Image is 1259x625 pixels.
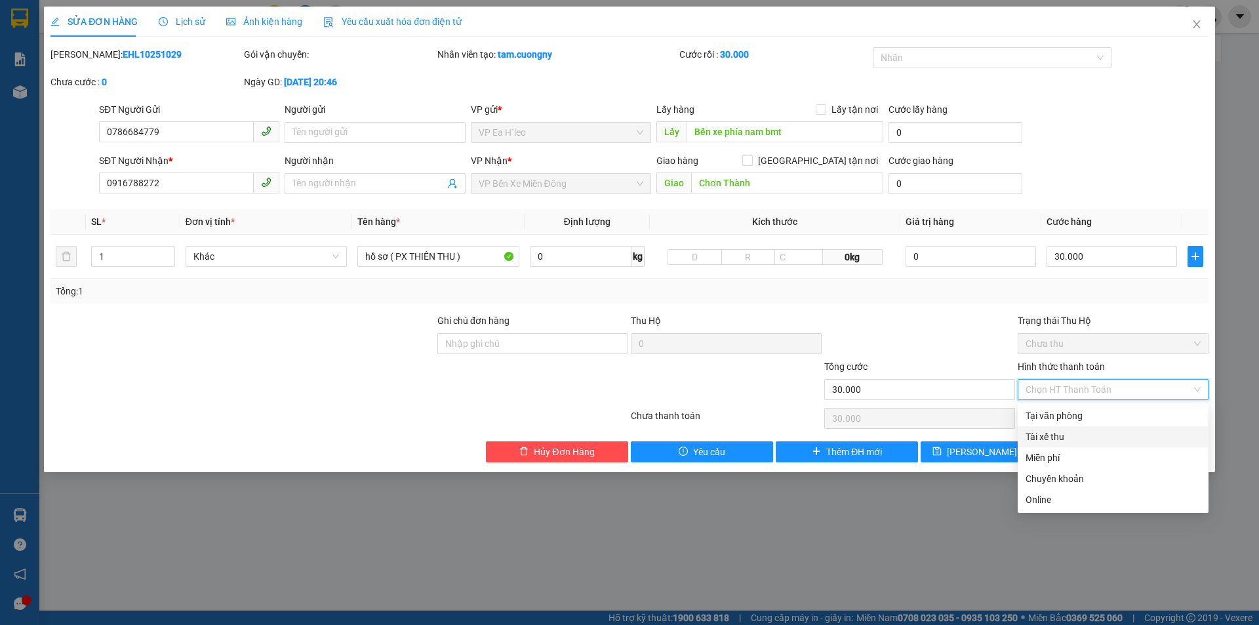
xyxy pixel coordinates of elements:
[921,441,1063,462] button: save[PERSON_NAME] thay đổi
[50,16,138,27] span: SỬA ĐƠN HÀNG
[91,216,102,227] span: SL
[656,155,698,166] span: Giao hàng
[479,174,643,193] span: VP Bến Xe Miền Đông
[285,153,465,168] div: Người nhận
[774,249,823,265] input: C
[906,216,954,227] span: Giá trị hàng
[323,17,334,28] img: icon
[244,47,435,62] div: Gói vận chuyển:
[99,153,279,168] div: SĐT Người Nhận
[186,216,235,227] span: Đơn vị tính
[693,445,725,459] span: Yêu cầu
[159,16,205,27] span: Lịch sử
[50,75,241,89] div: Chưa cước :
[498,49,552,60] b: tam.cuongny
[486,441,628,462] button: deleteHủy Đơn Hàng
[889,122,1022,143] input: Cước lấy hàng
[823,249,883,265] span: 0kg
[776,441,918,462] button: plusThêm ĐH mới
[1026,451,1201,465] div: Miễn phí
[534,445,594,459] span: Hủy Đơn Hàng
[56,246,77,267] button: delete
[721,249,775,265] input: R
[826,102,883,117] span: Lấy tận nơi
[1178,7,1215,43] button: Close
[679,447,688,457] span: exclamation-circle
[357,246,519,267] input: VD: Bàn, Ghế
[357,216,400,227] span: Tên hàng
[1047,216,1092,227] span: Cước hàng
[1188,251,1203,262] span: plus
[889,155,953,166] label: Cước giao hàng
[564,216,610,227] span: Định lượng
[720,49,749,60] b: 30.000
[631,315,661,326] span: Thu Hộ
[691,172,883,193] input: Dọc đường
[447,178,458,189] span: user-add
[753,153,883,168] span: [GEOGRAPHIC_DATA] tận nơi
[56,284,486,298] div: Tổng: 1
[656,104,694,115] span: Lấy hàng
[631,246,645,267] span: kg
[932,447,942,457] span: save
[947,445,1052,459] span: [PERSON_NAME] thay đổi
[519,447,529,457] span: delete
[50,47,241,62] div: [PERSON_NAME]:
[812,447,821,457] span: plus
[159,17,168,26] span: clock-circle
[284,77,337,87] b: [DATE] 20:46
[656,121,687,142] span: Lấy
[1188,246,1203,267] button: plus
[437,333,628,354] input: Ghi chú đơn hàng
[752,216,797,227] span: Kích thước
[50,17,60,26] span: edit
[668,249,721,265] input: D
[631,441,773,462] button: exclamation-circleYêu cầu
[437,47,677,62] div: Nhân viên tạo:
[1018,313,1209,328] div: Trạng thái Thu Hộ
[1026,472,1201,486] div: Chuyển khoản
[687,121,883,142] input: Dọc đường
[1026,380,1201,399] span: Chọn HT Thanh Toán
[99,102,279,117] div: SĐT Người Gửi
[102,77,107,87] b: 0
[226,16,302,27] span: Ảnh kiện hàng
[471,102,651,117] div: VP gửi
[1018,361,1105,372] label: Hình thức thanh toán
[629,409,823,432] div: Chưa thanh toán
[244,75,435,89] div: Ngày GD:
[479,123,643,142] span: VP Ea H`leo
[826,445,882,459] span: Thêm ĐH mới
[285,102,465,117] div: Người gửi
[1191,19,1202,30] span: close
[123,49,182,60] b: EHL10251029
[824,361,868,372] span: Tổng cước
[656,172,691,193] span: Giao
[889,104,948,115] label: Cước lấy hàng
[1026,409,1201,423] div: Tại văn phòng
[261,126,271,136] span: phone
[1026,334,1201,353] span: Chưa thu
[471,155,508,166] span: VP Nhận
[261,177,271,188] span: phone
[889,173,1022,194] input: Cước giao hàng
[226,17,235,26] span: picture
[323,16,462,27] span: Yêu cầu xuất hóa đơn điện tử
[679,47,870,62] div: Cước rồi :
[1026,493,1201,507] div: Online
[1026,430,1201,444] div: Tài xế thu
[193,247,340,266] span: Khác
[437,315,510,326] label: Ghi chú đơn hàng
